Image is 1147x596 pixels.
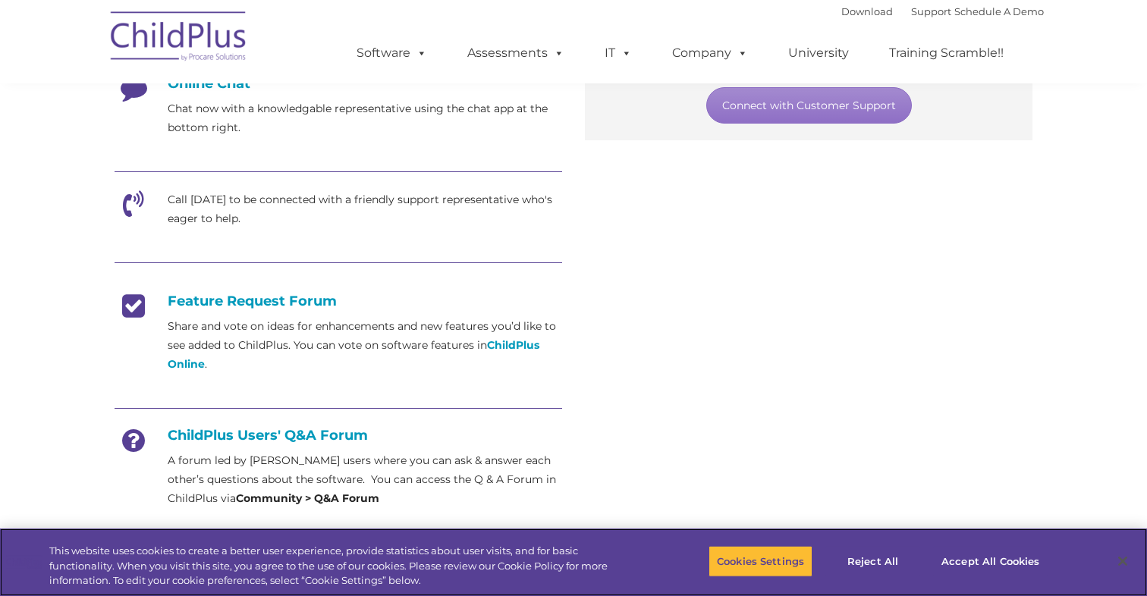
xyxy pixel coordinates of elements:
[236,491,379,505] strong: Community > Q&A Forum
[709,545,812,577] button: Cookies Settings
[168,190,562,228] p: Call [DATE] to be connected with a friendly support representative who's eager to help.
[773,38,864,68] a: University
[49,544,631,588] div: This website uses cookies to create a better user experience, provide statistics about user visit...
[657,38,763,68] a: Company
[874,38,1019,68] a: Training Scramble!!
[168,317,562,374] p: Share and vote on ideas for enhancements and new features you’d like to see added to ChildPlus. Y...
[168,451,562,508] p: A forum led by [PERSON_NAME] users where you can ask & answer each other’s questions about the so...
[168,99,562,137] p: Chat now with a knowledgable representative using the chat app at the bottom right.
[911,5,951,17] a: Support
[115,293,562,309] h4: Feature Request Forum
[589,38,647,68] a: IT
[706,87,912,124] a: Connect with Customer Support
[1106,544,1139,578] button: Close
[452,38,580,68] a: Assessments
[954,5,1044,17] a: Schedule A Demo
[825,545,920,577] button: Reject All
[115,427,562,444] h4: ChildPlus Users' Q&A Forum
[841,5,1044,17] font: |
[115,75,562,92] h4: Online Chat
[103,1,255,77] img: ChildPlus by Procare Solutions
[933,545,1048,577] button: Accept All Cookies
[841,5,893,17] a: Download
[341,38,442,68] a: Software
